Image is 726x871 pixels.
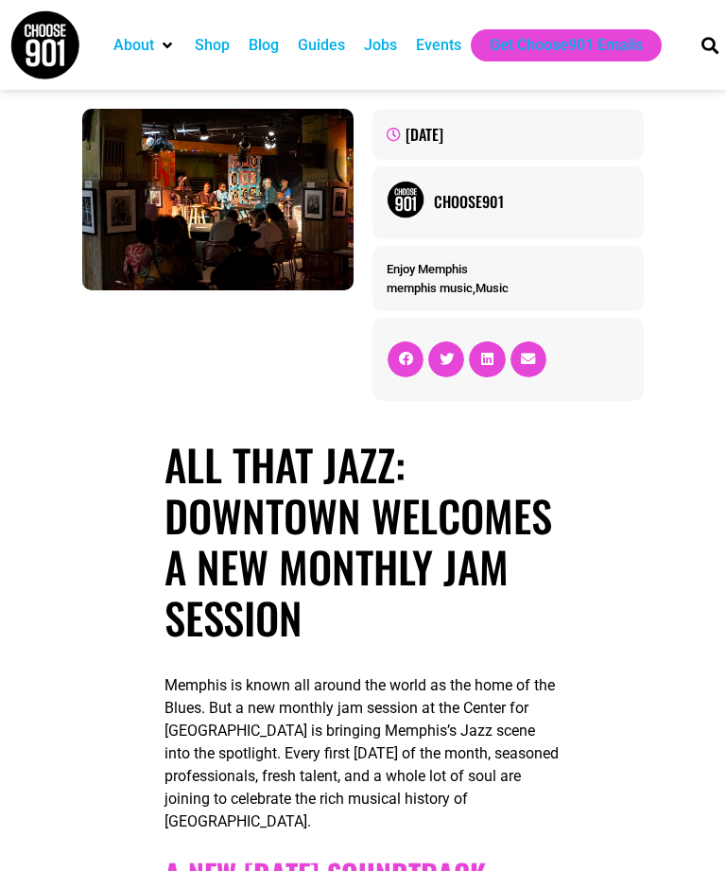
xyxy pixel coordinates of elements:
a: Get Choose901 Emails [490,34,643,57]
a: Enjoy Memphis [387,262,468,276]
a: Events [416,34,461,57]
a: Blog [249,34,279,57]
a: Music [475,281,509,295]
a: Jobs [364,34,397,57]
h1: All That Jazz: Downtown Welcomes a New Monthly Jam Session [164,439,562,643]
span: Memphis is known all around the world as the home of the Blues. But a new monthly jam session at ... [164,676,559,830]
a: About [113,34,154,57]
div: Search [694,29,725,61]
a: Guides [298,34,345,57]
a: Choose901 [434,190,630,213]
div: Share on linkedin [469,341,505,377]
a: Shop [195,34,230,57]
time: [DATE] [406,123,443,146]
a: memphis music [387,281,473,295]
div: Share on twitter [428,341,464,377]
div: Share on email [510,341,546,377]
span: , [387,281,509,295]
div: About [104,29,185,61]
nav: Main nav [104,29,676,61]
div: Share on facebook [388,341,423,377]
img: Picture of Choose901 [387,181,424,218]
